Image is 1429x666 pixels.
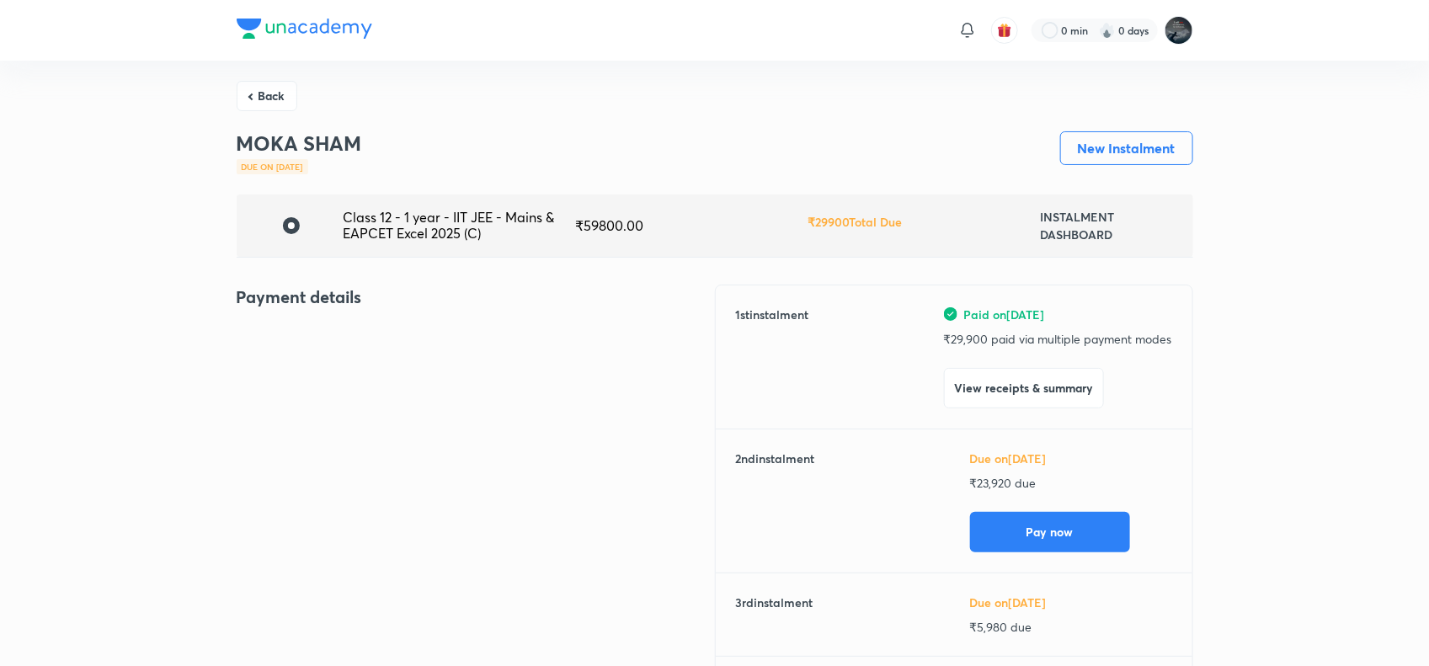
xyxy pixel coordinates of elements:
[1040,208,1180,243] h6: INSTALMENT DASHBOARD
[808,213,902,231] h6: ₹ 29900 Total Due
[237,131,362,156] h3: MOKA SHAM
[970,474,1172,492] p: ₹ 23,920 due
[736,450,815,552] h6: 2 nd instalment
[944,368,1104,408] button: View receipts & summary
[736,306,809,408] h6: 1 st instalment
[237,81,297,111] button: Back
[964,306,1045,323] span: Paid on [DATE]
[970,594,1172,611] h6: Due on [DATE]
[970,618,1172,636] p: ₹ 5,980 due
[237,285,715,310] h4: Payment details
[1099,22,1116,39] img: streak
[736,594,813,636] h6: 3 rd instalment
[970,512,1130,552] button: Pay now
[575,218,808,233] div: ₹ 59800.00
[237,19,372,39] img: Company Logo
[997,23,1012,38] img: avatar
[991,17,1018,44] button: avatar
[1060,131,1193,165] button: New Instalment
[970,450,1172,467] h6: Due on [DATE]
[944,330,1172,348] p: ₹ 29,900 paid via multiple payment modes
[1165,16,1193,45] img: Subrahmanyam Mopidevi
[944,307,957,321] img: green-tick
[343,210,575,241] div: Class 12 - 1 year - IIT JEE - Mains & EAPCET Excel 2025 (C)
[237,159,308,174] div: Due on [DATE]
[237,19,372,43] a: Company Logo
